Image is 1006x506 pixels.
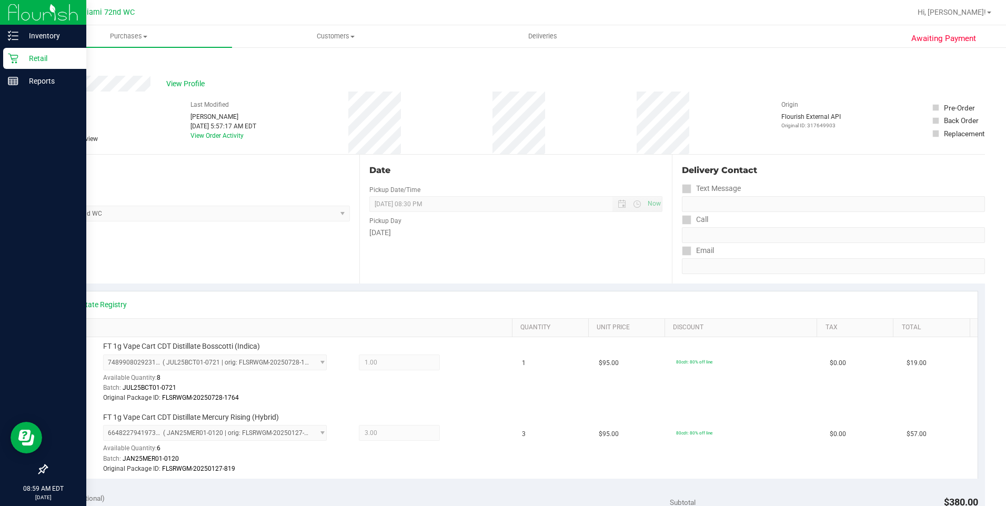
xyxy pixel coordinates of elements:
[166,78,208,89] span: View Profile
[8,76,18,86] inline-svg: Reports
[103,465,160,472] span: Original Package ID:
[676,359,712,365] span: 80cdt: 80% off line
[599,429,619,439] span: $95.00
[830,429,846,439] span: $0.00
[944,115,979,126] div: Back Order
[103,412,279,422] span: FT 1g Vape Cart CDT Distillate Mercury Rising (Hybrid)
[826,323,889,332] a: Tax
[162,465,235,472] span: FLSRWGM-20250127-819
[103,394,160,401] span: Original Package ID:
[64,299,127,310] a: View State Registry
[682,212,708,227] label: Call
[123,384,176,391] span: JUL25BCT01-0721
[682,196,985,212] input: Format: (999) 999-9999
[103,384,121,391] span: Batch:
[673,323,813,332] a: Discount
[8,31,18,41] inline-svg: Inventory
[123,455,179,462] span: JAN25MER01-0120
[944,128,984,139] div: Replacement
[103,370,339,391] div: Available Quantity:
[157,444,160,452] span: 6
[18,29,82,42] p: Inventory
[830,358,846,368] span: $0.00
[369,227,663,238] div: [DATE]
[5,484,82,493] p: 08:59 AM EDT
[190,112,256,122] div: [PERSON_NAME]
[682,243,714,258] label: Email
[369,216,401,226] label: Pickup Day
[522,429,526,439] span: 3
[599,358,619,368] span: $95.00
[80,8,135,17] span: Miami 72nd WC
[520,323,584,332] a: Quantity
[911,33,976,45] span: Awaiting Payment
[682,227,985,243] input: Format: (999) 999-9999
[781,100,798,109] label: Origin
[232,25,439,47] a: Customers
[514,32,571,41] span: Deliveries
[190,122,256,131] div: [DATE] 5:57:17 AM EDT
[233,32,438,41] span: Customers
[18,52,82,65] p: Retail
[902,323,965,332] a: Total
[369,164,663,177] div: Date
[190,100,229,109] label: Last Modified
[597,323,660,332] a: Unit Price
[676,430,712,436] span: 80cdt: 80% off line
[682,181,741,196] label: Text Message
[907,429,927,439] span: $57.00
[944,103,975,113] div: Pre-Order
[5,493,82,501] p: [DATE]
[25,32,232,41] span: Purchases
[190,132,244,139] a: View Order Activity
[439,25,646,47] a: Deliveries
[369,185,420,195] label: Pickup Date/Time
[62,323,508,332] a: SKU
[157,374,160,381] span: 8
[18,75,82,87] p: Reports
[8,53,18,64] inline-svg: Retail
[781,112,841,129] div: Flourish External API
[682,164,985,177] div: Delivery Contact
[781,122,841,129] p: Original ID: 317649903
[522,358,526,368] span: 1
[46,164,350,177] div: Location
[103,341,260,351] span: FT 1g Vape Cart CDT Distillate Bosscotti (Indica)
[25,25,232,47] a: Purchases
[918,8,986,16] span: Hi, [PERSON_NAME]!
[11,422,42,453] iframe: Resource center
[103,441,339,461] div: Available Quantity:
[162,394,239,401] span: FLSRWGM-20250728-1764
[103,455,121,462] span: Batch:
[907,358,927,368] span: $19.00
